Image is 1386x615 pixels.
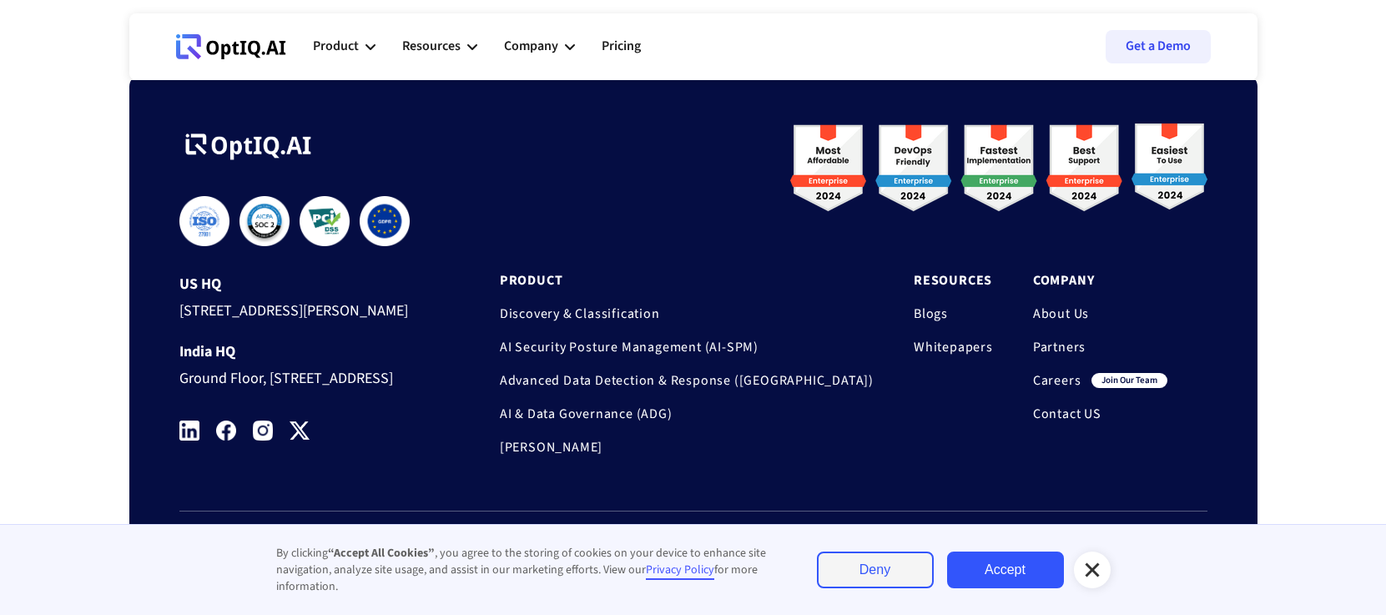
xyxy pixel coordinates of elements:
[176,58,177,59] div: Webflow Homepage
[328,545,435,562] strong: “Accept All Cookies”
[179,360,436,391] div: Ground Floor, [STREET_ADDRESS]
[500,439,874,456] a: [PERSON_NAME]
[817,552,934,588] a: Deny
[914,272,993,289] a: Resources
[402,35,461,58] div: Resources
[914,305,993,322] a: Blogs
[179,276,436,293] div: US HQ
[313,22,375,72] div: Product
[179,293,436,324] div: [STREET_ADDRESS][PERSON_NAME]
[276,545,784,595] div: By clicking , you agree to the storing of cookies on your device to enhance site navigation, anal...
[947,552,1064,588] a: Accept
[179,344,436,360] div: India HQ
[1033,272,1167,289] a: Company
[1033,406,1167,422] a: Contact US
[500,406,874,422] a: AI & Data Governance (ADG)
[602,22,641,72] a: Pricing
[1033,339,1167,355] a: Partners
[504,22,575,72] div: Company
[500,272,874,289] a: Product
[176,22,286,72] a: Webflow Homepage
[1033,305,1167,322] a: About Us
[500,372,874,389] a: Advanced Data Detection & Response ([GEOGRAPHIC_DATA])
[500,305,874,322] a: Discovery & Classification
[402,22,477,72] div: Resources
[646,562,714,580] a: Privacy Policy
[500,339,874,355] a: AI Security Posture Management (AI-SPM)
[914,339,993,355] a: Whitepapers
[313,35,359,58] div: Product
[504,35,558,58] div: Company
[1106,30,1211,63] a: Get a Demo
[1033,372,1081,389] a: Careers
[1091,373,1167,388] div: join our team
